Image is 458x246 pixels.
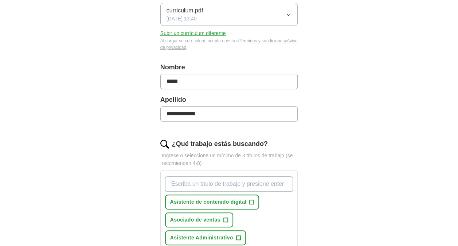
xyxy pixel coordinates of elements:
[239,38,285,43] a: Términos y condiciones
[160,38,298,51] div: Al cargar su currículum, acepta nuestros y .
[165,176,293,192] input: Escriba un título de trabajo y presione enter
[165,195,259,210] button: Asistente de contenido digital
[167,15,197,23] span: [DATE] 13:40
[172,139,268,149] label: ¿Qué trabajo estás buscando?
[170,198,247,206] span: Asistente de contenido digital
[170,234,233,242] span: Asistente Administrativo
[170,216,220,224] span: Asociado de ventas
[160,140,169,149] img: search.png
[160,3,298,26] button: curriculum.pdf[DATE] 13:40
[160,30,226,37] button: Subir un currículum diferente
[160,62,298,72] label: Nombre
[160,95,298,105] label: Apellido
[167,6,203,15] span: curriculum.pdf
[165,230,246,245] button: Asistente Administrativo
[160,152,298,167] p: Ingrese o seleccione un mínimo de 3 títulos de trabajo (se recomiendan 4-8)
[165,212,233,227] button: Asociado de ventas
